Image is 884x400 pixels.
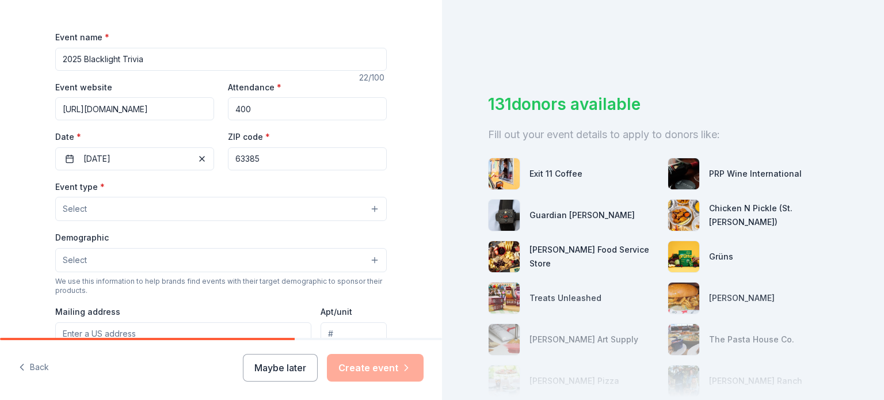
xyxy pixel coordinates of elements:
[55,277,387,295] div: We use this information to help brands find events with their target demographic to sponsor their...
[228,82,281,93] label: Attendance
[228,147,387,170] input: 12345 (U.S. only)
[243,354,318,382] button: Maybe later
[529,243,658,271] div: [PERSON_NAME] Food Service Store
[55,322,311,345] input: Enter a US address
[55,306,120,318] label: Mailing address
[488,125,838,144] div: Fill out your event details to apply to donors like:
[321,322,387,345] input: #
[63,253,87,267] span: Select
[18,356,49,380] button: Back
[55,131,214,143] label: Date
[668,200,699,231] img: photo for Chicken N Pickle (St. Charles)
[55,48,387,71] input: Spring Fundraiser
[529,167,582,181] div: Exit 11 Coffee
[668,241,699,272] img: photo for Grüns
[359,71,387,85] div: 22 /100
[228,131,270,143] label: ZIP code
[55,32,109,43] label: Event name
[709,201,838,229] div: Chicken N Pickle (St. [PERSON_NAME])
[489,158,520,189] img: photo for Exit 11 Coffee
[55,248,387,272] button: Select
[529,208,635,222] div: Guardian [PERSON_NAME]
[55,147,214,170] button: [DATE]
[55,181,105,193] label: Event type
[489,200,520,231] img: photo for Guardian Angel Device
[709,250,733,264] div: Grüns
[228,97,387,120] input: 20
[55,197,387,221] button: Select
[321,306,352,318] label: Apt/unit
[488,92,838,116] div: 131 donors available
[709,167,802,181] div: PRP Wine International
[55,82,112,93] label: Event website
[489,241,520,272] img: photo for Gordon Food Service Store
[668,158,699,189] img: photo for PRP Wine International
[55,97,214,120] input: https://www...
[63,202,87,216] span: Select
[55,232,109,243] label: Demographic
